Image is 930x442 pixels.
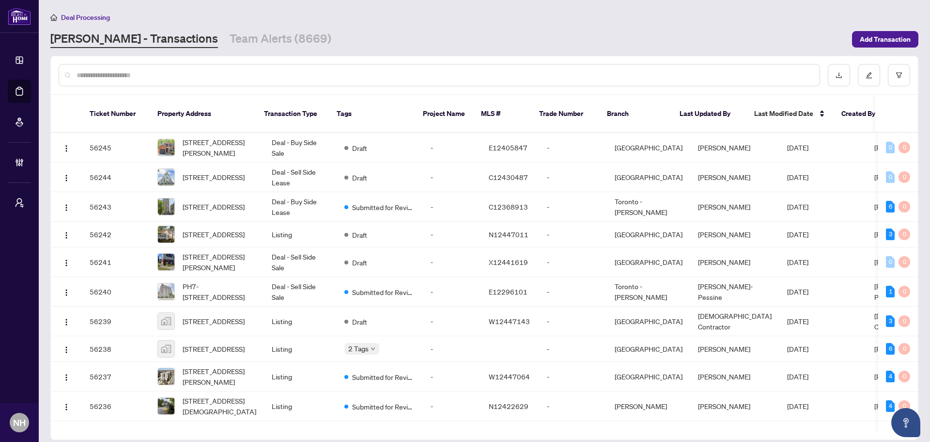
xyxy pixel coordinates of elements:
[82,163,150,192] td: 56244
[423,133,481,163] td: -
[607,362,690,392] td: [GEOGRAPHIC_DATA]
[874,344,927,353] span: [PERSON_NAME]
[607,277,690,307] td: Toronto - [PERSON_NAME]
[150,95,256,133] th: Property Address
[787,372,808,381] span: [DATE]
[599,95,672,133] th: Branch
[787,317,808,326] span: [DATE]
[352,143,367,153] span: Draft
[50,14,57,21] span: home
[891,408,920,437] button: Open asap
[746,95,834,133] th: Last Modified Date
[183,251,256,273] span: [STREET_ADDRESS][PERSON_NAME]
[59,313,74,329] button: Logo
[539,192,607,222] td: -
[62,346,70,354] img: Logo
[82,307,150,336] td: 56239
[230,31,331,48] a: Team Alerts (8669)
[158,283,174,300] img: thumbnail-img
[59,284,74,299] button: Logo
[787,143,808,152] span: [DATE]
[264,336,337,362] td: Listing
[82,392,150,421] td: 56236
[607,247,690,277] td: [GEOGRAPHIC_DATA]
[415,95,473,133] th: Project Name
[539,362,607,392] td: -
[690,222,779,247] td: [PERSON_NAME]
[690,247,779,277] td: [PERSON_NAME]
[754,108,813,119] span: Last Modified Date
[874,402,927,410] span: [PERSON_NAME]
[874,282,929,301] span: [PERSON_NAME]-Pessine
[82,336,150,362] td: 56238
[183,137,256,158] span: [STREET_ADDRESS][PERSON_NAME]
[62,318,70,326] img: Logo
[62,289,70,296] img: Logo
[183,201,245,212] span: [STREET_ADDRESS]
[423,336,481,362] td: -
[59,140,74,155] button: Logo
[8,7,31,25] img: logo
[158,341,174,357] img: thumbnail-img
[62,145,70,152] img: Logo
[264,163,337,192] td: Deal - Sell Side Lease
[15,198,24,208] span: user-switch
[489,173,528,181] span: C12430487
[886,201,895,213] div: 6
[489,202,528,211] span: C12368913
[256,95,329,133] th: Transaction Type
[183,316,245,327] span: [STREET_ADDRESS]
[899,201,910,213] div: 0
[352,229,367,240] span: Draft
[690,133,779,163] td: [PERSON_NAME]
[264,277,337,307] td: Deal - Sell Side Sale
[690,336,779,362] td: [PERSON_NAME]
[371,346,375,351] span: down
[62,204,70,212] img: Logo
[82,222,150,247] td: 56242
[858,64,880,86] button: edit
[888,64,910,86] button: filter
[834,95,908,133] th: Created By
[423,192,481,222] td: -
[50,31,218,48] a: [PERSON_NAME] - Transactions
[607,392,690,421] td: [PERSON_NAME]
[183,366,256,387] span: [STREET_ADDRESS][PERSON_NAME]
[329,95,415,133] th: Tags
[82,133,150,163] td: 56245
[489,287,527,296] span: E12296101
[607,307,690,336] td: [GEOGRAPHIC_DATA]
[886,315,895,327] div: 3
[539,392,607,421] td: -
[82,192,150,222] td: 56243
[183,281,256,302] span: PH7-[STREET_ADDRESS]
[158,226,174,243] img: thumbnail-img
[158,254,174,270] img: thumbnail-img
[899,171,910,183] div: 0
[607,163,690,192] td: [GEOGRAPHIC_DATA]
[62,174,70,182] img: Logo
[348,343,369,354] span: 2 Tags
[899,343,910,355] div: 0
[886,229,895,240] div: 3
[899,286,910,297] div: 0
[899,371,910,382] div: 0
[183,229,245,240] span: [STREET_ADDRESS]
[787,230,808,239] span: [DATE]
[264,362,337,392] td: Listing
[61,13,110,22] span: Deal Processing
[874,230,927,239] span: [PERSON_NAME]
[874,202,927,211] span: [PERSON_NAME]
[886,286,895,297] div: 1
[489,402,528,410] span: N12422629
[690,307,779,336] td: [DEMOGRAPHIC_DATA] Contractor
[423,362,481,392] td: -
[423,307,481,336] td: -
[539,277,607,307] td: -
[158,139,174,156] img: thumbnail-img
[489,258,528,266] span: X12441619
[787,344,808,353] span: [DATE]
[59,254,74,270] button: Logo
[82,247,150,277] td: 56241
[899,315,910,327] div: 0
